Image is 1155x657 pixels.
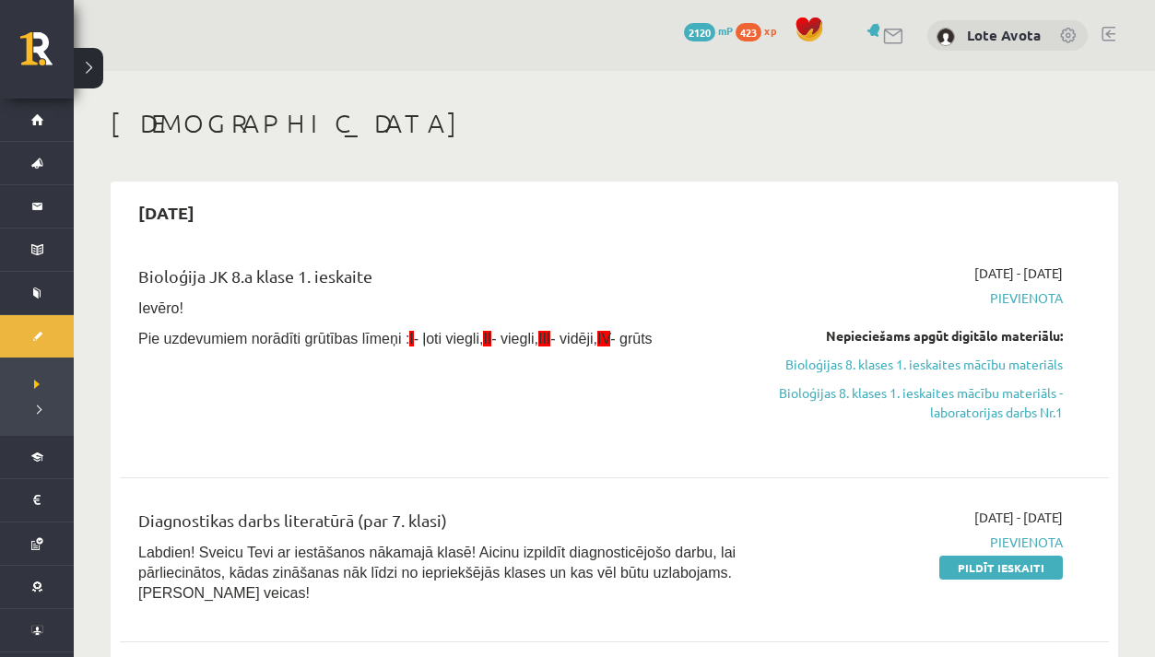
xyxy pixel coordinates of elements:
h2: [DATE] [120,191,213,234]
a: Lote Avota [967,26,1041,44]
div: Nepieciešams apgūt digitālo materiālu: [773,326,1063,346]
a: Rīgas 1. Tālmācības vidusskola [20,32,74,78]
h1: [DEMOGRAPHIC_DATA] [111,108,1118,139]
a: Pildīt ieskaiti [939,556,1063,580]
span: I [409,331,413,346]
span: Pie uzdevumiem norādīti grūtības līmeņi : - ļoti viegli, - viegli, - vidēji, - grūts [138,331,653,346]
a: Bioloģijas 8. klases 1. ieskaites mācību materiāls [773,355,1063,374]
span: III [538,331,550,346]
span: Ievēro! [138,300,183,316]
a: 2120 mP [684,23,733,38]
span: xp [764,23,776,38]
span: mP [718,23,733,38]
img: Lote Avota [937,28,955,46]
span: IV [597,331,610,346]
span: 423 [736,23,761,41]
div: Bioloģija JK 8.a klase 1. ieskaite [138,264,746,298]
a: 423 xp [736,23,785,38]
a: Bioloģijas 8. klases 1. ieskaites mācību materiāls - laboratorijas darbs Nr.1 [773,383,1063,422]
span: 2120 [684,23,715,41]
span: Pievienota [773,288,1063,308]
span: [DATE] - [DATE] [974,264,1063,283]
span: Labdien! Sveicu Tevi ar iestāšanos nākamajā klasē! Aicinu izpildīt diagnosticējošo darbu, lai pār... [138,545,736,601]
span: [DATE] - [DATE] [974,508,1063,527]
div: Diagnostikas darbs literatūrā (par 7. klasi) [138,508,746,542]
span: Pievienota [773,533,1063,552]
span: II [483,331,491,346]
